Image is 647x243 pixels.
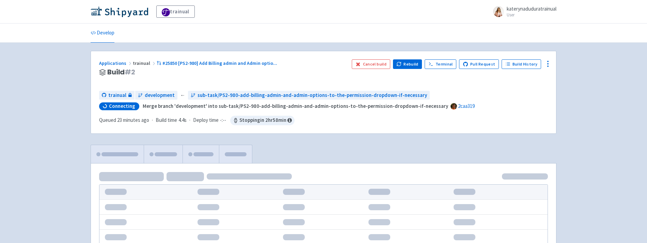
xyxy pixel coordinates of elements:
span: -:-- [220,116,226,124]
a: Applications [99,60,133,66]
span: Build [107,68,135,76]
time: 23 minutes ago [117,117,149,123]
span: trainual [133,60,157,66]
span: Connecting [109,103,135,110]
small: User [507,13,556,17]
a: katerynaduduratrainual User [489,6,556,17]
a: Pull Request [459,59,499,69]
a: sub-task/PS2-980-add-billing-admin-and-admin-options-to-the-permission-dropdown-if-necessary [188,91,430,100]
span: # 2 [125,67,135,77]
a: #25850 [PS2-980] Add Billing admin and Admin optio... [157,60,278,66]
span: #25850 [PS2-980] Add Billing admin and Admin optio ... [162,60,277,66]
a: Terminal [425,59,456,69]
span: sub-task/PS2-980-add-billing-admin-and-admin-options-to-the-permission-dropdown-if-necessary [198,91,427,99]
span: katerynaduduratrainual [507,5,556,12]
strong: Merge branch 'development' into sub-task/PS2-980-add-billing-admin-and-admin-options-to-the-permi... [143,103,448,109]
span: Stopping in 2 hr 58 min [230,116,295,125]
button: Rebuild [393,59,422,69]
a: Build History [502,59,541,69]
span: ← [180,91,185,99]
span: Deploy time [193,116,219,124]
span: 4.4s [178,116,187,124]
a: development [135,91,177,100]
button: Cancel build [352,59,390,69]
span: Build time [156,116,177,124]
span: development [145,91,175,99]
span: Queued [99,117,149,123]
span: trainual [108,91,126,99]
a: Develop [91,24,114,43]
a: trainual [156,5,195,18]
img: Shipyard logo [91,6,148,17]
a: 2caa319 [458,103,475,109]
a: trainual [99,91,135,100]
div: · · [99,116,295,125]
